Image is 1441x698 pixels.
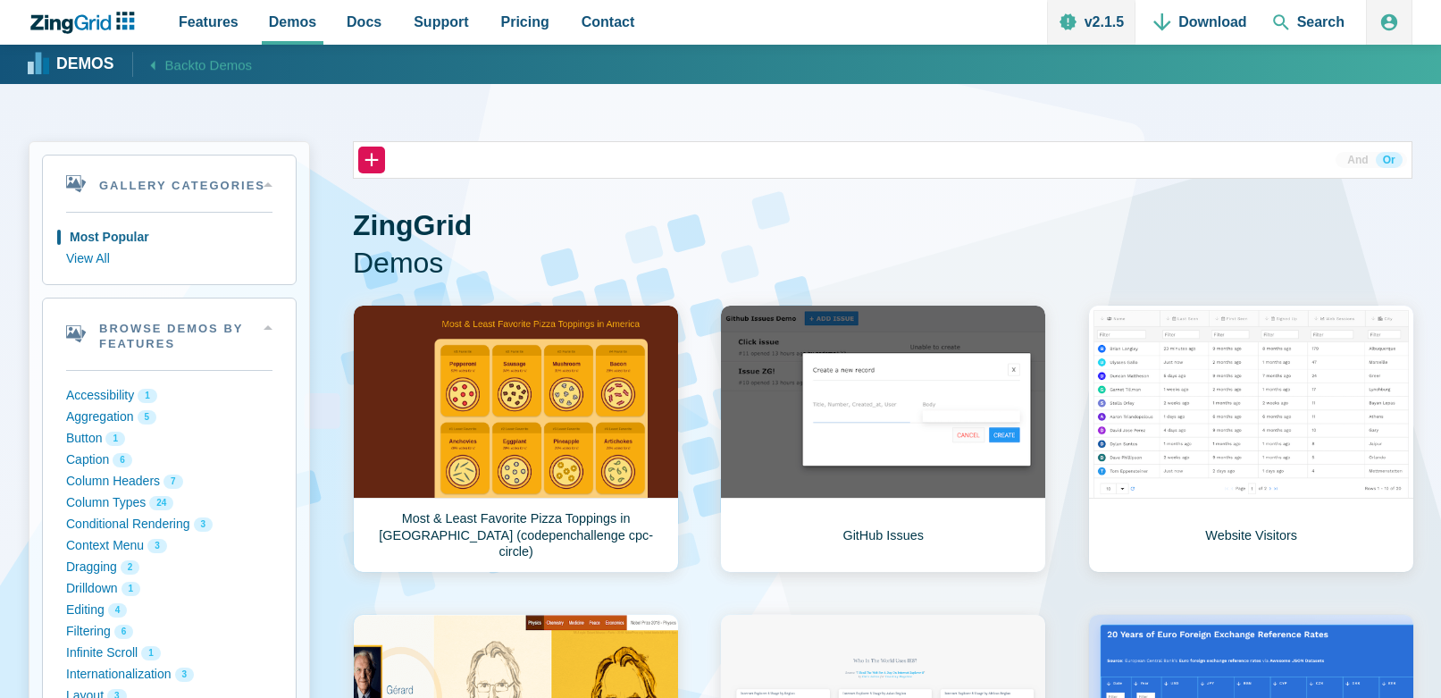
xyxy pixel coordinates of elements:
button: Button 1 [66,428,272,450]
button: Column Types 24 [66,492,272,514]
summary: Browse Demos By Features [43,299,296,370]
span: Pricing [501,10,549,34]
summary: Gallery Categories [43,156,296,212]
button: + [358,147,385,173]
a: GitHub Issues [720,305,1046,573]
button: Context Menu 3 [66,535,272,557]
button: Infinite Scroll 1 [66,643,272,664]
span: Demos [269,10,316,34]
button: Internationalization 3 [66,664,272,685]
strong: Demos [56,56,114,72]
button: Or [1376,152,1403,168]
span: to Demos [195,57,252,72]
button: Caption 6 [66,450,272,471]
strong: ZingGrid [353,209,472,241]
span: Demos [353,245,1412,282]
button: Conditional Rendering 3 [66,514,272,535]
button: Dragging 2 [66,557,272,578]
a: Demos [30,51,114,78]
a: ZingChart Logo. Click to return to the homepage [29,12,144,34]
span: Contact [582,10,635,34]
span: Features [179,10,239,34]
button: View All [66,248,272,270]
span: Back [165,54,253,76]
button: Filtering 6 [66,621,272,643]
span: Docs [347,10,381,34]
button: Aggregation 5 [66,407,272,428]
button: Drilldown 1 [66,578,272,600]
button: Accessibility 1 [66,385,272,407]
a: Most & Least Favorite Pizza Toppings in [GEOGRAPHIC_DATA] (codepenchallenge cpc-circle) [353,305,679,573]
button: Column Headers 7 [66,471,272,492]
span: Support [414,10,468,34]
button: And [1340,152,1375,168]
a: Website Visitors [1088,305,1414,573]
a: Backto Demos [132,52,253,76]
button: Most Popular [66,227,272,248]
button: Editing 4 [66,600,272,621]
